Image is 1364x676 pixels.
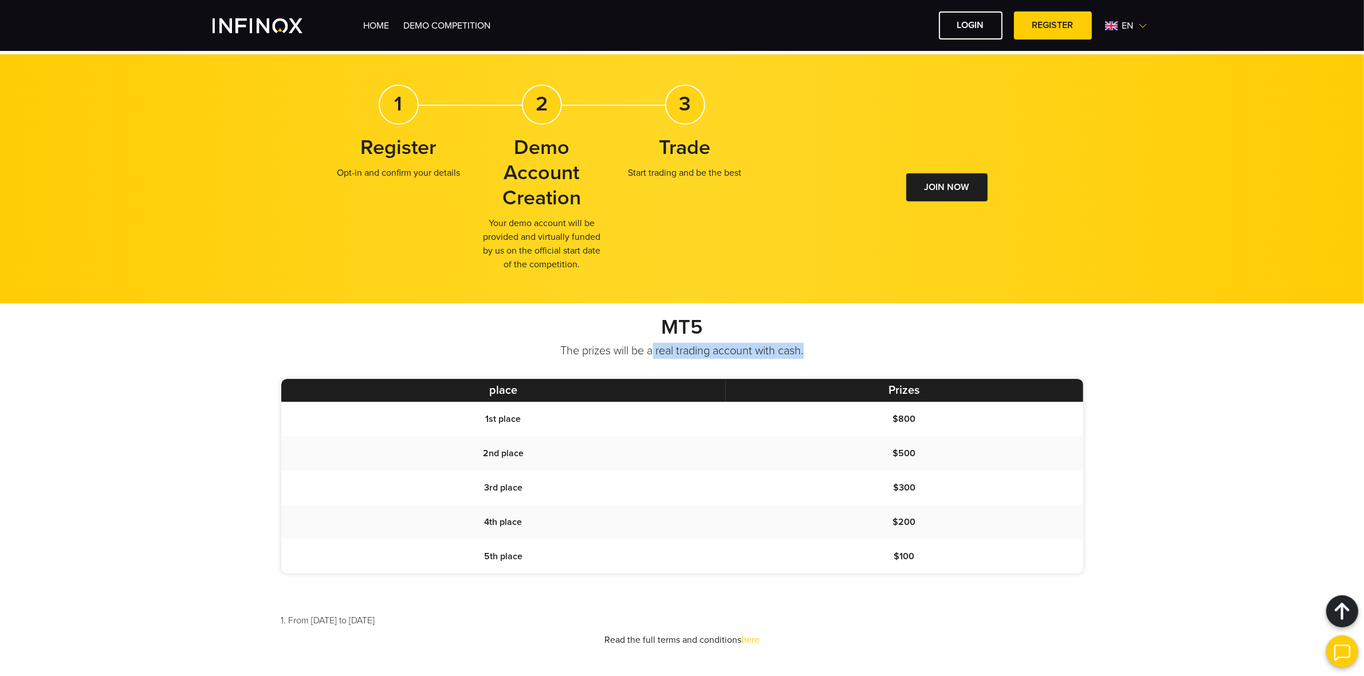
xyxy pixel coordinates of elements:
[364,20,390,31] a: Home
[281,402,726,436] td: 1st place
[726,505,1083,539] td: $200
[281,614,1083,627] li: 1. From [DATE] to [DATE]
[1014,11,1092,39] a: REGISTER
[281,436,726,471] td: 2nd place
[726,402,1083,436] td: $800
[619,166,751,180] p: Start trading and be the best
[281,539,726,574] td: 5th place
[1326,635,1358,667] img: open convrs live chat
[726,436,1083,471] td: $500
[661,315,703,339] strong: MT5
[404,20,491,31] a: Demo Competition
[281,471,726,505] td: 3rd place
[213,18,329,33] a: INFINOX Vite
[281,379,726,402] th: place
[939,11,1003,39] a: LOGIN
[502,135,581,210] strong: Demo Account Creation
[604,634,741,646] a: Read the full terms and conditions
[281,343,1083,359] p: The prizes will be a real trading account with cash.
[1118,19,1138,33] span: en
[476,216,608,271] p: Your demo account will be provided and virtually funded by us on the official start date of the c...
[906,173,988,201] a: JOIN NOW
[726,379,1083,402] th: Prizes
[333,166,465,180] p: Opt-in and confirm your details
[281,505,726,539] td: 4th place
[361,135,437,160] strong: Register
[726,471,1083,505] td: $300
[679,92,691,116] strong: 3
[395,92,403,116] strong: 1
[726,539,1083,574] td: $100
[536,92,548,116] strong: 2
[659,135,711,160] strong: Trade
[741,634,760,646] a: here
